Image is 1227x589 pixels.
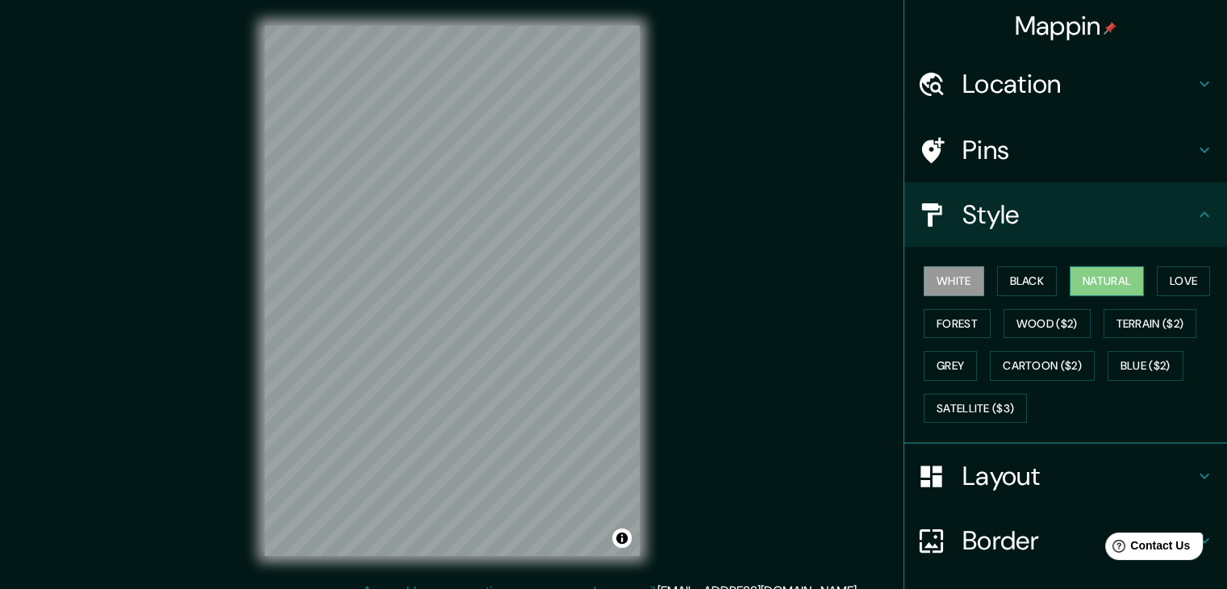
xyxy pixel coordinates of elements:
button: White [924,266,984,296]
div: Layout [904,444,1227,508]
h4: Style [962,198,1195,231]
button: Toggle attribution [612,528,632,548]
div: Border [904,508,1227,573]
button: Wood ($2) [1004,309,1091,339]
button: Black [997,266,1058,296]
button: Forest [924,309,991,339]
h4: Mappin [1015,10,1117,42]
h4: Border [962,524,1195,557]
h4: Pins [962,134,1195,166]
img: pin-icon.png [1104,22,1116,35]
button: Grey [924,351,977,381]
button: Terrain ($2) [1104,309,1197,339]
canvas: Map [265,26,640,556]
div: Location [904,52,1227,116]
button: Cartoon ($2) [990,351,1095,381]
h4: Location [962,68,1195,100]
div: Style [904,182,1227,247]
div: Pins [904,118,1227,182]
h4: Layout [962,460,1195,492]
button: Love [1157,266,1210,296]
iframe: Help widget launcher [1083,526,1209,571]
button: Natural [1070,266,1144,296]
button: Satellite ($3) [924,394,1027,424]
button: Blue ($2) [1108,351,1183,381]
